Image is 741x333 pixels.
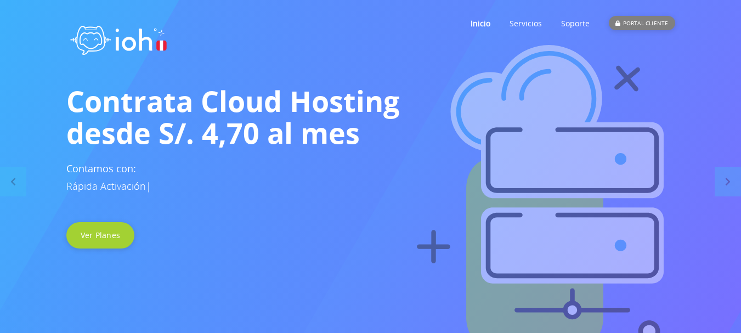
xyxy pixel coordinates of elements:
span: | [146,179,151,193]
a: Ver Planes [66,222,135,249]
a: Soporte [561,2,590,45]
div: PORTAL CLIENTE [609,16,675,30]
a: Inicio [471,2,490,45]
h3: Contamos con: [66,160,675,195]
h1: Contrata Cloud Hosting desde S/. 4,70 al mes [66,85,675,149]
img: logo ioh [66,14,171,63]
span: Rápida Activación [66,179,146,193]
a: PORTAL CLIENTE [609,2,675,45]
a: Servicios [510,2,542,45]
